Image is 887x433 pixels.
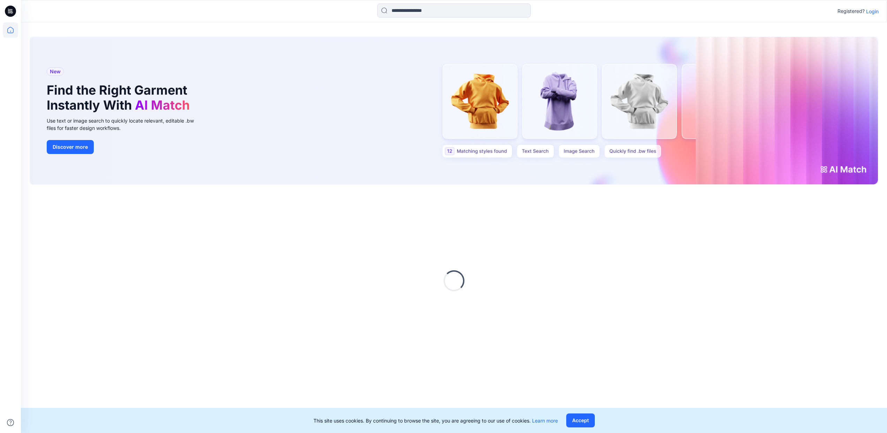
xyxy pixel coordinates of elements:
[47,83,193,113] h1: Find the Right Garment Instantly With
[47,117,204,132] div: Use text or image search to quickly locate relevant, editable .bw files for faster design workflows.
[866,8,879,15] p: Login
[50,67,61,76] span: New
[313,417,558,424] p: This site uses cookies. By continuing to browse the site, you are agreeing to our use of cookies.
[532,418,558,424] a: Learn more
[837,7,865,15] p: Registered?
[135,97,190,113] span: AI Match
[47,140,94,154] button: Discover more
[566,413,595,427] button: Accept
